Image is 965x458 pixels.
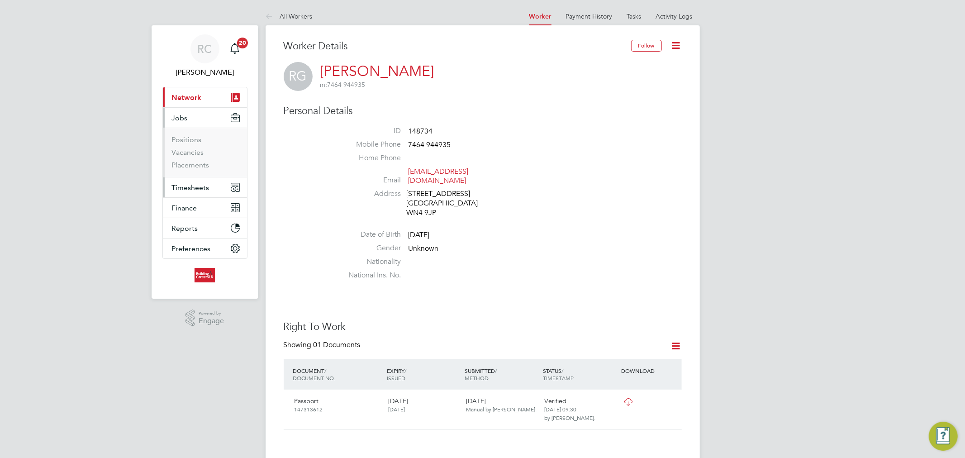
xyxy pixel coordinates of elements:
[541,363,619,386] div: STATUS
[929,422,958,451] button: Engage Resource Center
[199,317,224,325] span: Engage
[291,393,385,417] div: Passport
[293,374,336,382] span: DOCUMENT NO.
[172,148,204,157] a: Vacancies
[627,12,642,20] a: Tasks
[284,340,362,350] div: Showing
[656,12,693,20] a: Activity Logs
[404,367,406,374] span: /
[561,367,563,374] span: /
[338,243,401,253] label: Gender
[463,393,541,417] div: [DATE]
[172,224,198,233] span: Reports
[385,393,463,417] div: [DATE]
[162,34,247,78] a: RC[PERSON_NAME]
[237,38,248,48] span: 20
[172,135,202,144] a: Positions
[163,218,247,238] button: Reports
[163,87,247,107] button: Network
[195,268,215,282] img: buildingcareersuk-logo-retina.png
[162,67,247,78] span: Rhys Cook
[295,406,323,413] span: 147313612
[338,153,401,163] label: Home Phone
[466,406,537,413] span: Manual by [PERSON_NAME].
[543,374,574,382] span: TIMESTAMP
[409,167,469,186] a: [EMAIL_ADDRESS][DOMAIN_NAME]
[544,406,576,413] span: [DATE] 09:30
[163,198,247,218] button: Finance
[409,231,430,240] span: [DATE]
[407,189,493,217] div: [STREET_ADDRESS] [GEOGRAPHIC_DATA] WN4 9JP
[320,81,328,89] span: m:
[163,128,247,177] div: Jobs
[338,257,401,267] label: Nationality
[388,406,405,413] span: [DATE]
[338,176,401,185] label: Email
[284,320,682,334] h3: Right To Work
[320,81,366,89] span: 7464 944935
[163,239,247,258] button: Preferences
[338,189,401,199] label: Address
[199,310,224,317] span: Powered by
[284,62,313,91] span: RG
[338,126,401,136] label: ID
[172,183,209,192] span: Timesheets
[338,230,401,239] label: Date of Birth
[226,34,244,63] a: 20
[544,397,566,405] span: Verified
[619,363,681,379] div: DOWNLOAD
[463,363,541,386] div: SUBMITTED
[172,114,188,122] span: Jobs
[172,244,211,253] span: Preferences
[495,367,497,374] span: /
[172,161,209,169] a: Placements
[284,105,682,118] h3: Personal Details
[162,268,247,282] a: Go to home page
[465,374,489,382] span: METHOD
[152,25,258,299] nav: Main navigation
[314,340,361,349] span: 01 Documents
[409,140,451,149] span: 7464 944935
[284,40,631,53] h3: Worker Details
[163,177,247,197] button: Timesheets
[198,43,212,55] span: RC
[529,13,551,20] a: Worker
[631,40,662,52] button: Follow
[409,244,439,253] span: Unknown
[409,127,433,136] span: 148734
[185,310,224,327] a: Powered byEngage
[385,363,463,386] div: EXPIRY
[544,414,595,421] span: by [PERSON_NAME].
[291,363,385,386] div: DOCUMENT
[320,62,434,80] a: [PERSON_NAME]
[338,140,401,149] label: Mobile Phone
[325,367,327,374] span: /
[266,12,313,20] a: All Workers
[172,93,202,102] span: Network
[338,271,401,280] label: National Ins. No.
[172,204,197,212] span: Finance
[566,12,613,20] a: Payment History
[387,374,405,382] span: ISSUED
[163,108,247,128] button: Jobs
